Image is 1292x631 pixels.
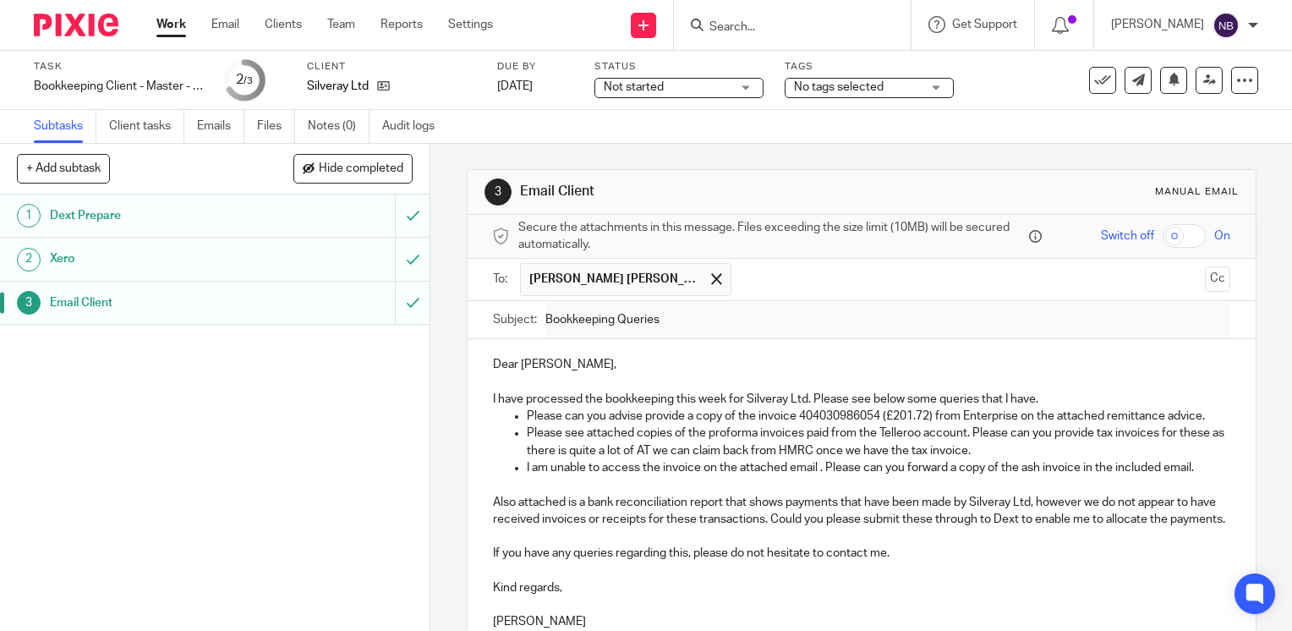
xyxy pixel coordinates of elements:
a: Team [327,16,355,33]
div: 2 [236,70,253,90]
label: Client [307,60,476,74]
div: 3 [484,178,512,206]
a: Settings [448,16,493,33]
p: I have processed the bookkeeping this week for Silveray Ltd. Please see below some queries that I... [493,391,1230,408]
p: Dear [PERSON_NAME], [493,356,1230,373]
span: [DATE] [497,80,533,92]
h1: Email Client [520,183,897,200]
a: Subtasks [34,110,96,143]
span: [PERSON_NAME] [PERSON_NAME] [529,271,698,288]
p: Please can you advise provide a copy of the invoice 404030986054 (£201.72) from Enterprise on the... [527,408,1230,425]
a: Audit logs [382,110,447,143]
input: Search [708,20,860,36]
label: Task [34,60,203,74]
label: Tags [785,60,954,74]
a: Work [156,16,186,33]
span: Hide completed [319,162,403,176]
div: 1 [17,204,41,228]
p: [PERSON_NAME] [493,613,1230,630]
span: On [1214,228,1230,244]
p: If you have any queries regarding this, please do not hesitate to contact me. [493,545,1230,562]
label: Due by [497,60,573,74]
a: Client tasks [109,110,184,143]
button: Hide completed [293,154,413,183]
a: Reports [380,16,423,33]
p: Kind regards, [493,579,1230,596]
span: No tags selected [794,81,884,93]
div: Bookkeeping Client - Master - Silverray Ltd [34,78,203,95]
p: [PERSON_NAME] [1111,16,1204,33]
p: Also attached is a bank reconciliation report that shows payments that have been made by Silveray... [493,494,1230,529]
button: + Add subtask [17,154,110,183]
div: 2 [17,248,41,272]
label: Status [594,60,764,74]
h1: Xero [50,246,269,272]
p: Please see attached copies of the proforma invoices paid from the Telleroo account. Please can yo... [527,425,1230,459]
button: Cc [1205,266,1230,292]
label: Subject: [493,311,537,328]
a: Notes (0) [308,110,370,143]
div: 3 [17,291,41,315]
h1: Email Client [50,290,269,315]
label: To: [493,271,512,288]
a: Clients [265,16,302,33]
span: Not started [604,81,664,93]
p: Silveray Ltd [307,78,369,95]
img: Pixie [34,14,118,36]
small: /3 [244,76,253,85]
h1: Dext Prepare [50,203,269,228]
div: Manual email [1155,185,1239,199]
img: svg%3E [1213,12,1240,39]
a: Email [211,16,239,33]
span: Get Support [952,19,1017,30]
a: Files [257,110,295,143]
span: Secure the attachments in this message. Files exceeding the size limit (10MB) will be secured aut... [518,219,1025,254]
a: Emails [197,110,244,143]
p: I am unable to access the invoice on the attached email . Please can you forward a copy of the as... [527,459,1230,476]
span: Switch off [1101,228,1154,244]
